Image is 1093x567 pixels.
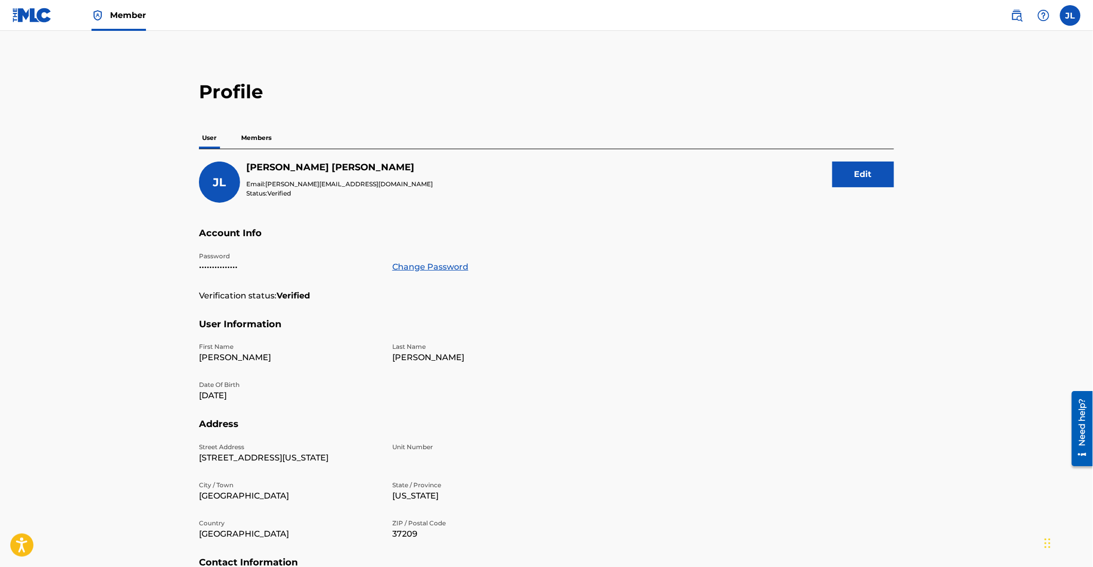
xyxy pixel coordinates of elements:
[1007,5,1027,26] a: Public Search
[392,442,573,452] p: Unit Number
[246,162,433,173] h5: Justin Levenson
[246,180,433,189] p: Email:
[199,481,380,490] p: City / Town
[199,418,894,442] h5: Address
[199,252,380,261] p: Password
[213,175,226,189] span: JL
[199,342,380,351] p: First Name
[110,9,146,21] span: Member
[199,380,380,389] p: Date Of Birth
[199,80,894,103] h2: Profile
[199,318,894,343] h5: User Information
[199,351,380,364] p: [PERSON_NAME]
[267,189,291,197] span: Verified
[246,189,433,198] p: Status:
[1045,528,1051,559] div: Drag
[199,290,277,302] p: Verification status:
[12,8,52,23] img: MLC Logo
[199,227,894,252] h5: Account Info
[832,162,894,187] button: Edit
[392,342,573,351] p: Last Name
[1064,387,1093,470] iframe: Resource Center
[277,290,310,302] strong: Verified
[199,389,380,402] p: [DATE]
[265,180,433,188] span: [PERSON_NAME][EMAIL_ADDRESS][DOMAIN_NAME]
[238,127,275,149] p: Members
[199,127,220,149] p: User
[392,261,468,273] a: Change Password
[1042,518,1093,567] iframe: Chat Widget
[199,519,380,528] p: Country
[199,261,380,273] p: •••••••••••••••
[199,528,380,540] p: [GEOGRAPHIC_DATA]
[1037,9,1050,22] img: help
[392,481,573,490] p: State / Province
[392,519,573,528] p: ZIP / Postal Code
[1011,9,1023,22] img: search
[1033,5,1054,26] div: Help
[1060,5,1081,26] div: User Menu
[199,442,380,452] p: Street Address
[392,351,573,364] p: [PERSON_NAME]
[92,9,104,22] img: Top Rightsholder
[199,452,380,464] p: [STREET_ADDRESS][US_STATE]
[199,490,380,502] p: [GEOGRAPHIC_DATA]
[392,490,573,502] p: [US_STATE]
[392,528,573,540] p: 37209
